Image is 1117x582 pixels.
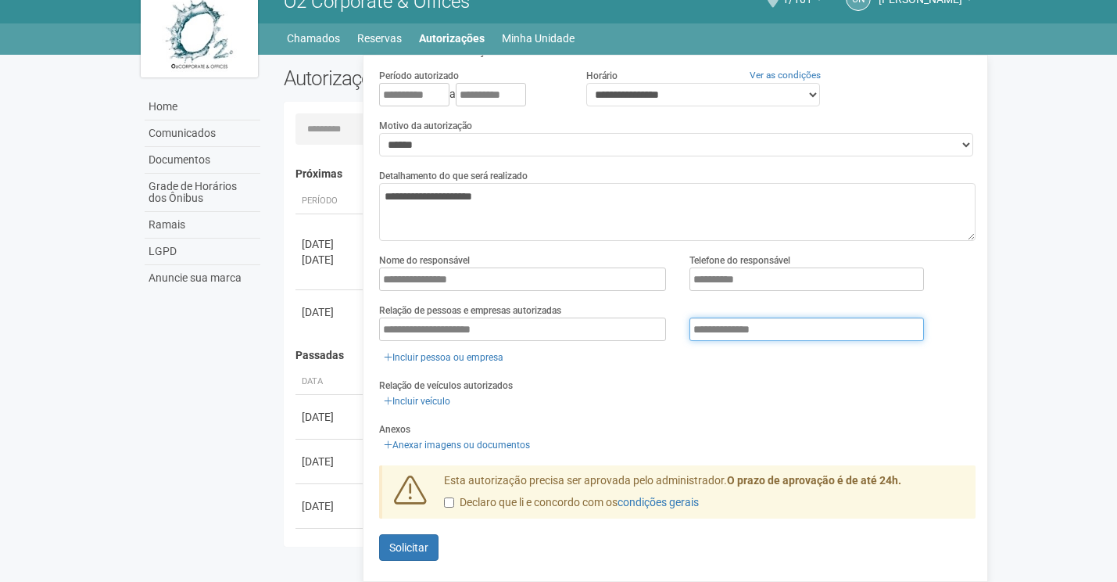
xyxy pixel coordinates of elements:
a: Reservas [357,27,402,49]
label: Anexos [379,422,410,436]
a: Incluir veículo [379,393,455,410]
label: Relação de veículos autorizados [379,379,513,393]
div: [DATE] [302,409,360,425]
a: Chamados [287,27,340,49]
th: Período [295,189,366,214]
a: Comunicados [145,120,260,147]
button: Solicitar [379,534,439,561]
a: Ver as condições [750,70,821,81]
h4: Passadas [295,350,965,361]
div: [DATE] [302,304,360,320]
div: [DATE] [302,454,360,469]
label: Telefone do responsável [689,253,790,268]
label: Relação de pessoas e empresas autorizadas [379,304,561,318]
label: Motivo da autorização [379,119,472,133]
div: [DATE] [302,498,360,514]
label: Declaro que li e concordo com os [444,495,699,511]
a: LGPD [145,239,260,265]
div: a [379,83,562,106]
strong: O prazo de aprovação é de até 24h. [727,474,901,487]
a: Minha Unidade [502,27,575,49]
label: Nome do responsável [379,253,470,268]
div: [DATE] [302,236,360,252]
a: Ramais [145,212,260,239]
span: Solicitar [389,541,428,554]
label: Período autorizado [379,69,459,83]
label: Detalhamento do que será realizado [379,169,528,183]
div: Esta autorização precisa ser aprovada pelo administrador. [432,473,976,519]
h3: Nova Autorização [379,41,976,56]
h2: Autorizações [284,66,618,90]
a: Incluir pessoa ou empresa [379,349,508,366]
a: Anexar imagens ou documentos [379,436,535,454]
h4: Próximas [295,168,965,180]
a: Home [145,94,260,120]
a: Anuncie sua marca [145,265,260,291]
label: Horário [586,69,618,83]
a: Documentos [145,147,260,174]
input: Declaro que li e concordo com oscondições gerais [444,498,454,508]
a: Autorizações [419,27,485,49]
a: condições gerais [618,496,699,508]
th: Data [295,369,366,395]
a: Grade de Horários dos Ônibus [145,174,260,212]
div: [DATE] [302,252,360,268]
